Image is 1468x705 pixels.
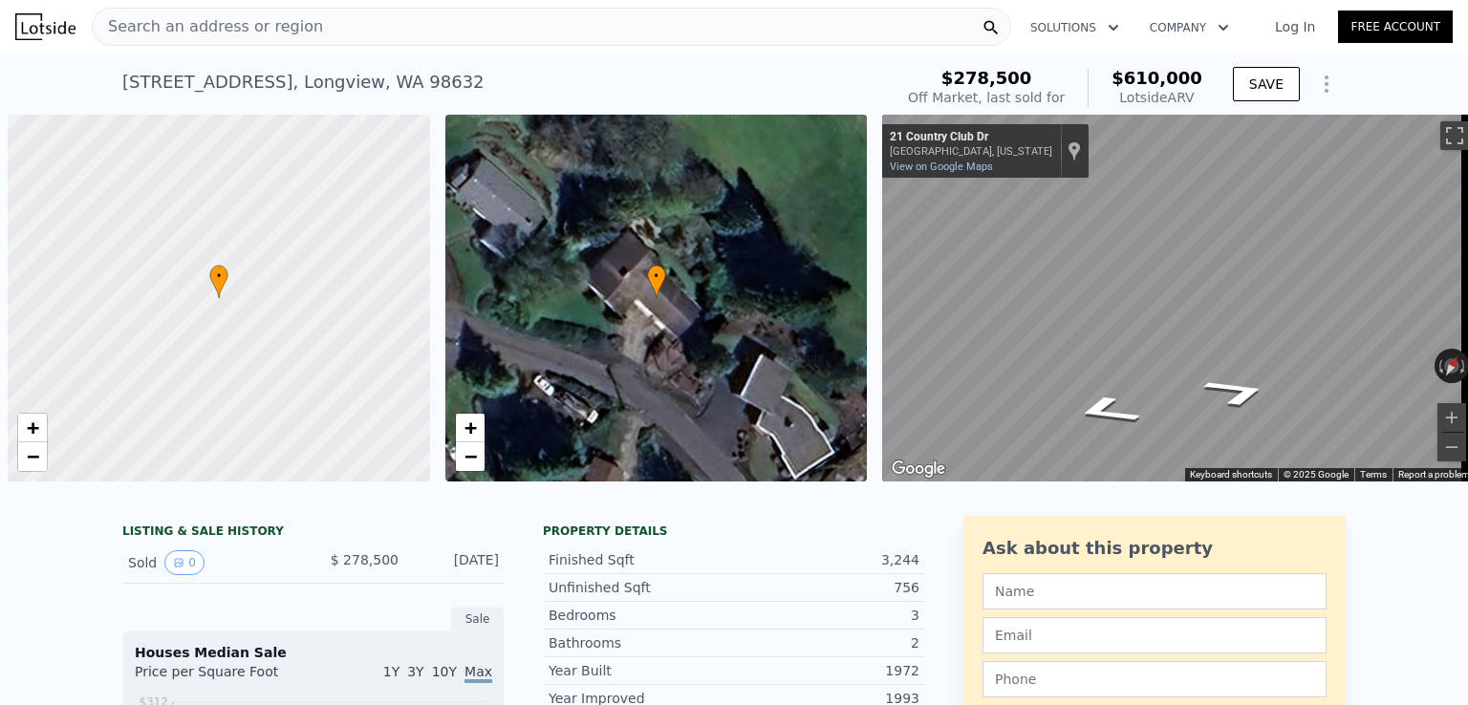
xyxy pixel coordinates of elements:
[549,578,734,597] div: Unfinished Sqft
[451,607,505,631] div: Sale
[549,633,734,652] div: Bathrooms
[18,442,47,471] a: Zoom out
[734,550,919,569] div: 3,244
[135,643,492,662] div: Houses Median Sale
[1044,388,1169,432] path: Go Southwest, Country Club Dr
[331,552,399,567] span: $ 278,500
[1307,65,1346,103] button: Show Options
[27,416,39,439] span: +
[414,550,499,575] div: [DATE]
[1437,348,1467,385] button: Reset the view
[734,606,919,625] div: 3
[982,617,1327,653] input: Email
[464,444,476,468] span: −
[1068,140,1081,161] a: Show location on map
[456,414,485,442] a: Zoom in
[27,444,39,468] span: −
[18,414,47,442] a: Zoom in
[1435,349,1445,383] button: Rotate counterclockwise
[982,661,1327,697] input: Phone
[890,160,993,173] a: View on Google Maps
[1175,370,1300,414] path: Go Northeast, Country Club Dr
[15,13,76,40] img: Lotside
[164,550,205,575] button: View historical data
[1284,469,1349,480] span: © 2025 Google
[982,573,1327,609] input: Name
[122,523,505,543] div: LISTING & SALE HISTORY
[890,130,1052,145] div: 21 Country Club Dr
[1252,17,1338,36] a: Log In
[647,265,666,298] div: •
[407,664,423,679] span: 3Y
[1360,469,1387,480] a: Terms
[122,69,485,96] div: [STREET_ADDRESS] , Longview , WA 98632
[93,15,323,38] span: Search an address or region
[1112,68,1202,88] span: $610,000
[1437,433,1466,461] button: Zoom out
[1015,11,1134,45] button: Solutions
[887,457,950,481] a: Open this area in Google Maps (opens a new window)
[543,523,925,539] div: Property details
[464,664,492,683] span: Max
[1134,11,1244,45] button: Company
[464,416,476,439] span: +
[549,661,734,680] div: Year Built
[456,442,485,471] a: Zoom out
[908,88,1065,107] div: Off Market, last sold for
[982,535,1327,562] div: Ask about this property
[734,633,919,652] div: 2
[734,661,919,680] div: 1972
[1112,88,1202,107] div: Lotside ARV
[549,606,734,625] div: Bedrooms
[432,664,457,679] span: 10Y
[1190,468,1272,481] button: Keyboard shortcuts
[383,664,399,679] span: 1Y
[1233,67,1300,101] button: SAVE
[1338,11,1453,43] a: Free Account
[209,267,228,285] span: •
[647,267,666,285] span: •
[135,662,313,693] div: Price per Square Foot
[941,68,1032,88] span: $278,500
[890,145,1052,158] div: [GEOGRAPHIC_DATA], [US_STATE]
[549,550,734,569] div: Finished Sqft
[209,265,228,298] div: •
[734,578,919,597] div: 756
[887,457,950,481] img: Google
[128,550,298,575] div: Sold
[1437,403,1466,432] button: Zoom in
